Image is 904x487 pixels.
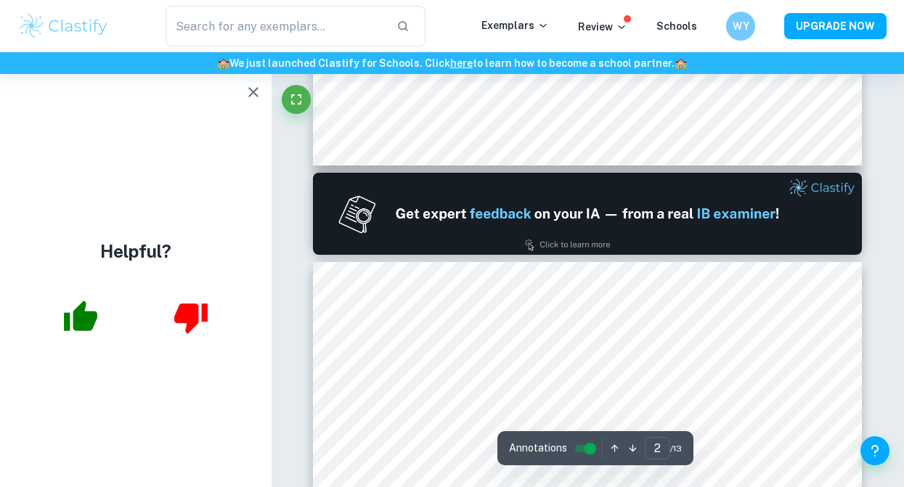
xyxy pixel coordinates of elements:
[578,19,627,35] p: Review
[733,18,749,34] h6: WY
[217,57,229,69] span: 🏫
[313,173,862,255] img: Ad
[675,57,687,69] span: 🏫
[860,436,889,465] button: Help and Feedback
[17,12,110,41] img: Clastify logo
[100,238,171,264] h4: Helpful?
[726,12,755,41] button: WY
[3,55,901,71] h6: We just launched Clastify for Schools. Click to learn how to become a school partner.
[509,441,567,456] span: Annotations
[166,6,385,46] input: Search for any exemplars...
[656,20,697,32] a: Schools
[784,13,887,39] button: UPGRADE NOW
[450,57,473,69] a: here
[481,17,549,33] p: Exemplars
[282,85,311,114] button: Fullscreen
[670,442,682,455] span: / 13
